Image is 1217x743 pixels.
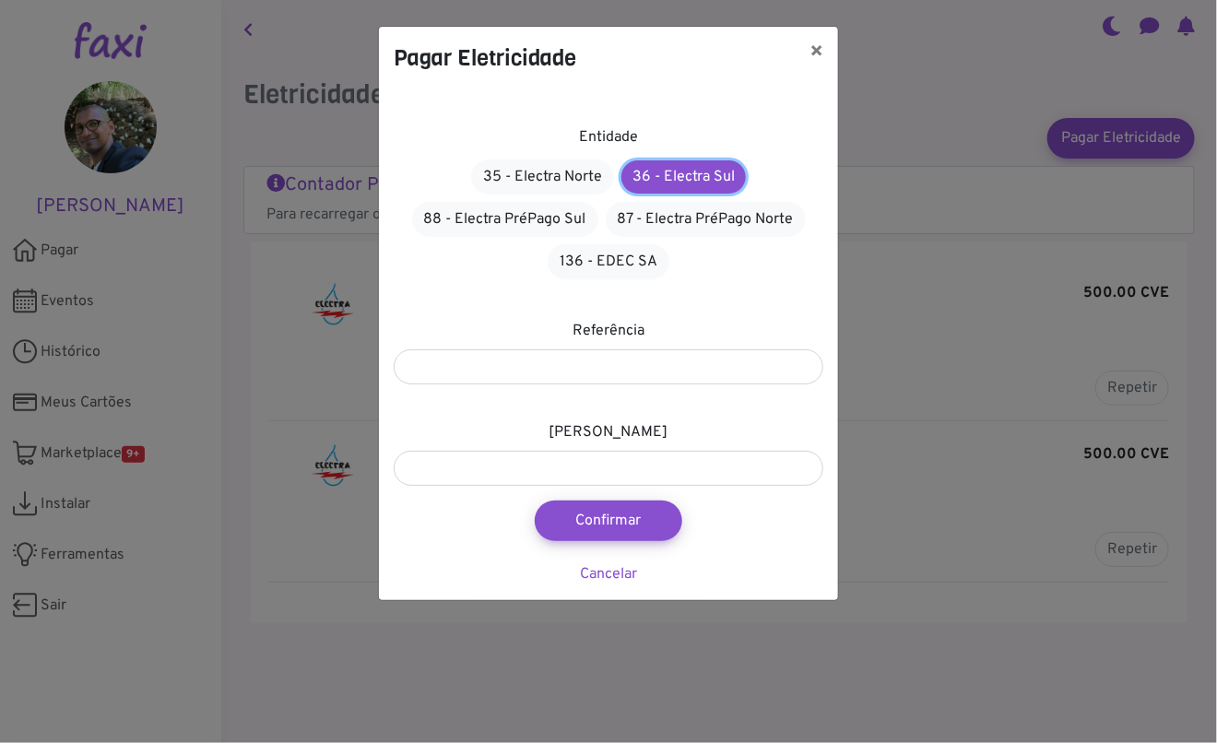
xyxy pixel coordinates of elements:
button: × [795,27,838,78]
a: Cancelar [580,565,637,584]
a: 87 - Electra PréPago Norte [606,202,806,237]
a: 36 - Electra Sul [621,160,746,194]
label: Referência [573,320,644,342]
h4: Pagar Eletricidade [394,41,576,75]
a: 88 - Electra PréPago Sul [412,202,598,237]
a: 136 - EDEC SA [548,244,669,279]
button: Confirmar [535,501,682,541]
a: 35 - Electra Norte [471,159,614,195]
label: [PERSON_NAME] [549,421,668,443]
label: Entidade [579,126,638,148]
